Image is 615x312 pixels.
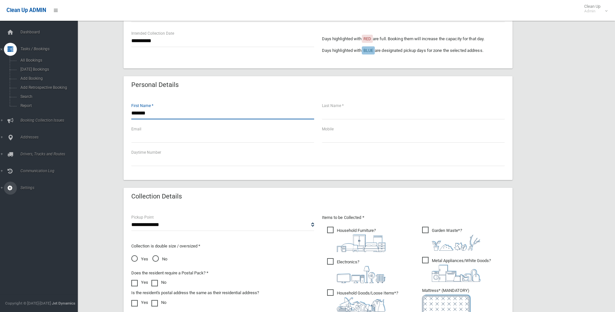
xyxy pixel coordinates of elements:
span: Search [18,94,77,99]
label: Yes [131,279,148,286]
strong: Jet Dynamics [52,301,75,306]
span: Drivers, Trucks and Routes [18,152,83,156]
label: Is the resident's postal address the same as their residential address? [131,289,259,297]
span: Household Goods/Loose Items* [327,289,398,312]
span: Report [18,103,77,108]
span: Settings [18,186,83,190]
small: Admin [584,9,600,14]
img: 4fd8a5c772b2c999c83690221e5242e0.png [432,234,480,251]
header: Collection Details [124,190,190,203]
i: ? [432,258,491,282]
i: ? [432,228,480,251]
span: No [152,255,167,263]
span: Copyright © [DATE]-[DATE] [5,301,51,306]
i: ? [337,291,398,312]
i: ? [337,259,385,283]
span: All Bookings [18,58,77,63]
span: Clean Up ADMIN [6,7,46,13]
label: Yes [131,299,148,306]
span: Electronics [327,258,385,283]
i: ? [337,228,385,252]
span: Addresses [18,135,83,139]
p: Days highlighted with are designated pickup days for zone the selected address. [322,47,505,54]
span: Dashboard [18,30,83,34]
span: Yes [131,255,148,263]
label: No [151,299,166,306]
span: Booking Collection Issues [18,118,83,123]
label: Does the resident require a Postal Pack? * [131,269,208,277]
span: Add Booking [18,76,77,81]
span: Tasks / Bookings [18,47,83,51]
span: RED [363,36,371,41]
span: [DATE] Bookings [18,67,77,72]
p: Days highlighted with are full. Booking them will increase the capacity for that day. [322,35,505,43]
img: aa9efdbe659d29b613fca23ba79d85cb.png [337,234,385,252]
span: Clean Up [581,4,607,14]
span: Metal Appliances/White Goods [422,257,491,282]
img: b13cc3517677393f34c0a387616ef184.png [337,297,385,312]
header: Personal Details [124,78,186,91]
img: 36c1b0289cb1767239cdd3de9e694f19.png [432,265,480,282]
span: Garden Waste* [422,227,480,251]
span: Add Retrospective Booking [18,85,77,90]
p: Collection is double size / oversized * [131,242,314,250]
span: BLUE [363,48,373,53]
label: No [151,279,166,286]
p: Items to be Collected * [322,214,505,222]
span: Communication Log [18,169,83,173]
img: 394712a680b73dbc3d2a6a3a7ffe5a07.png [337,266,385,283]
span: Household Furniture [327,227,385,252]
